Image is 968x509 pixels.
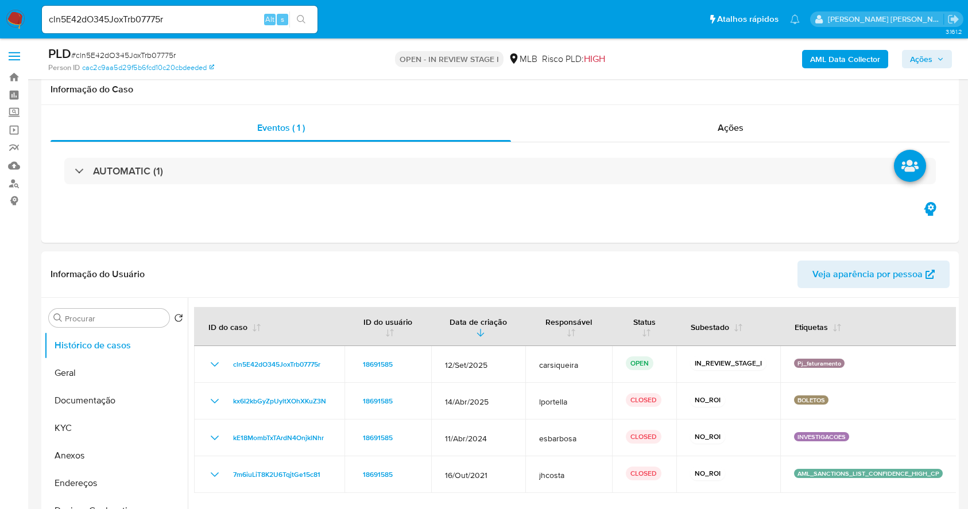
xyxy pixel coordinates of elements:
[910,50,932,68] span: Ações
[93,165,163,177] h3: AUTOMATIC (1)
[44,442,188,469] button: Anexos
[797,261,950,288] button: Veja aparência por pessoa
[48,44,71,63] b: PLD
[395,51,504,67] p: OPEN - IN REVIEW STAGE I
[44,332,188,359] button: Histórico de casos
[44,359,188,387] button: Geral
[828,14,944,25] p: carla.siqueira@mercadolivre.com
[542,53,605,65] span: Risco PLD:
[717,13,779,25] span: Atalhos rápidos
[902,50,952,68] button: Ações
[53,313,63,323] button: Procurar
[64,158,936,184] div: AUTOMATIC (1)
[265,14,274,25] span: Alt
[947,13,959,25] a: Sair
[42,12,317,27] input: Pesquise usuários ou casos...
[257,121,305,134] span: Eventos ( 1 )
[44,414,188,442] button: KYC
[802,50,888,68] button: AML Data Collector
[51,84,950,95] h1: Informação do Caso
[44,469,188,497] button: Endereços
[584,52,605,65] span: HIGH
[810,50,880,68] b: AML Data Collector
[48,63,80,73] b: Person ID
[812,261,923,288] span: Veja aparência por pessoa
[508,53,537,65] div: MLB
[51,269,145,280] h1: Informação do Usuário
[790,14,800,24] a: Notificações
[174,313,183,326] button: Retornar ao pedido padrão
[718,121,744,134] span: Ações
[82,63,214,73] a: cac2c9aa5d29f5b6fcd10c20cbdeeded
[71,49,176,61] span: # cln5E42dO345JoxTrb07775r
[65,313,165,324] input: Procurar
[281,14,284,25] span: s
[44,387,188,414] button: Documentação
[289,11,313,28] button: search-icon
